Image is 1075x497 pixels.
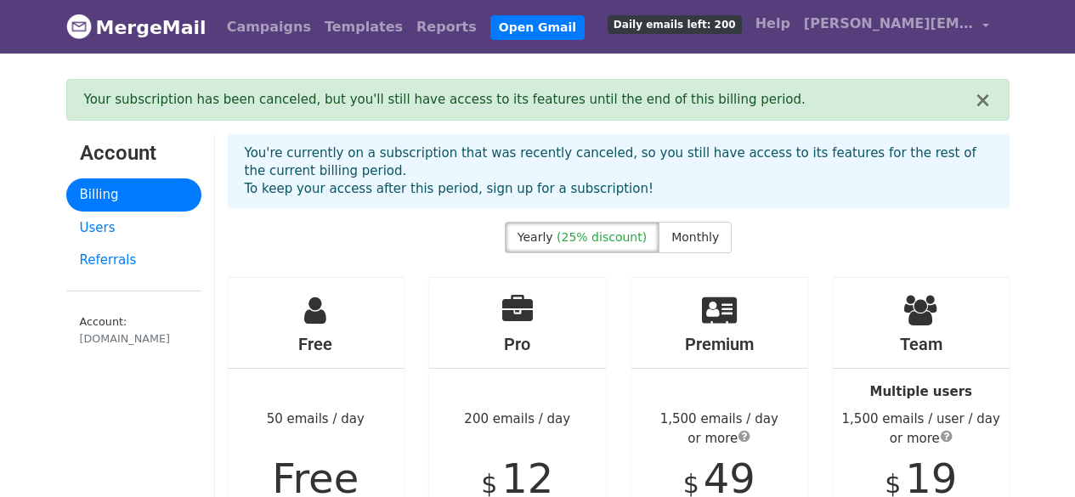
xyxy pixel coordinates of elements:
[66,244,201,277] a: Referrals
[80,141,188,166] h3: Account
[833,334,1010,354] h4: Team
[804,14,974,34] span: [PERSON_NAME][EMAIL_ADDRESS][DOMAIN_NAME]
[66,212,201,245] a: Users
[974,90,991,110] button: ×
[318,10,410,44] a: Templates
[557,230,647,244] span: (25% discount)
[66,14,92,39] img: MergeMail logo
[228,334,405,354] h4: Free
[518,230,553,244] span: Yearly
[631,334,808,354] h4: Premium
[429,334,606,354] h4: Pro
[608,15,742,34] span: Daily emails left: 200
[490,15,585,40] a: Open Gmail
[80,315,188,347] small: Account:
[410,10,484,44] a: Reports
[84,90,975,110] div: Your subscription has been canceled, but you'll still have access to its features until the end o...
[66,178,201,212] a: Billing
[601,7,749,41] a: Daily emails left: 200
[833,409,1010,448] div: 1,500 emails / user / day or more
[66,9,207,45] a: MergeMail
[220,10,318,44] a: Campaigns
[797,7,996,47] a: [PERSON_NAME][EMAIL_ADDRESS][DOMAIN_NAME]
[671,230,719,244] span: Monthly
[245,144,993,198] p: You're currently on a subscription that was recently canceled, so you still have access to its fe...
[749,7,797,41] a: Help
[870,384,972,399] strong: Multiple users
[80,330,188,347] div: [DOMAIN_NAME]
[631,409,808,448] div: 1,500 emails / day or more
